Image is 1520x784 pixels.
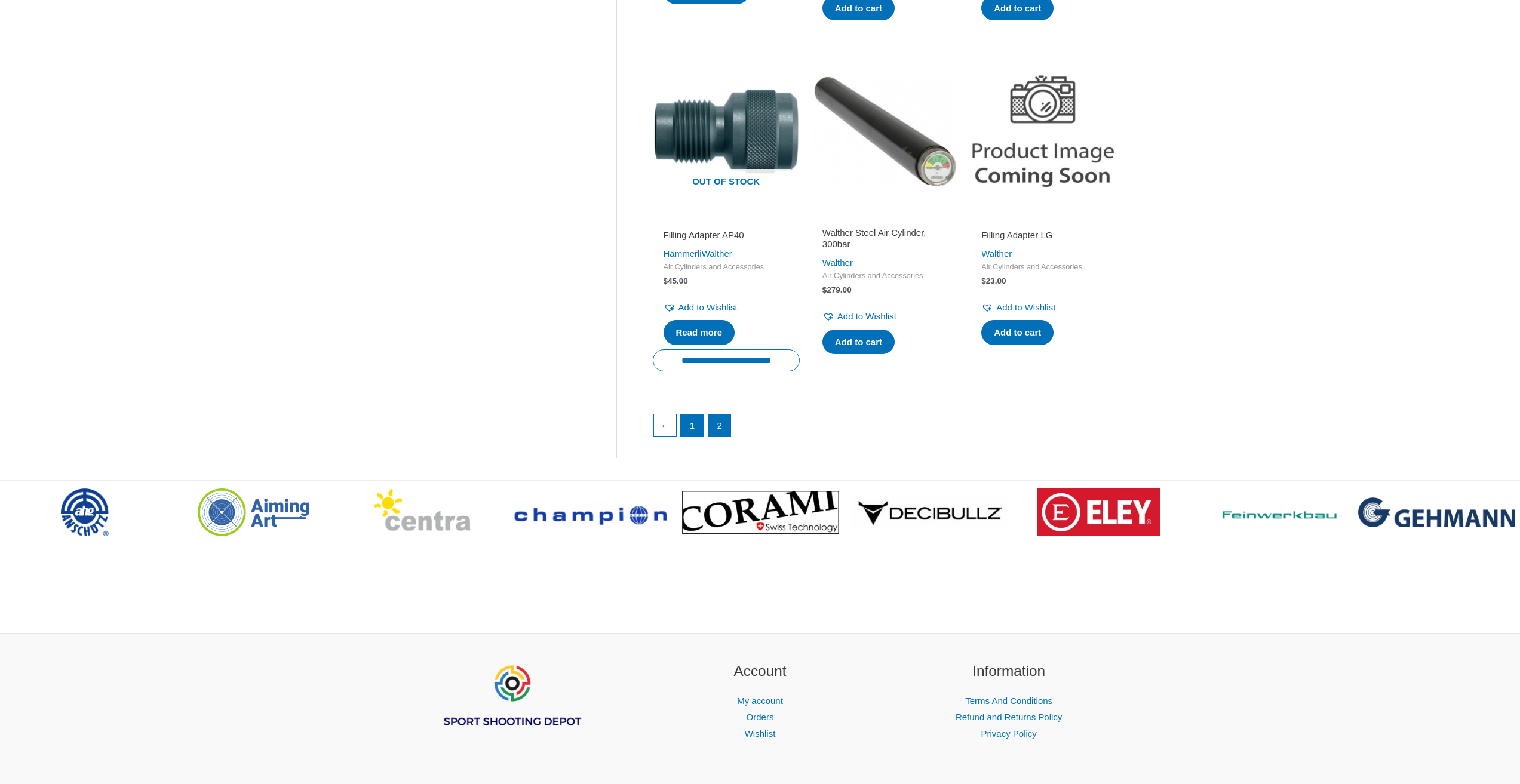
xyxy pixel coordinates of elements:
[681,414,704,437] a: Page 1
[981,728,1036,739] a: Privacy Policy
[653,58,800,205] a: Out of stock
[653,58,800,205] img: Filling Adapter AP40
[981,320,1054,345] a: Add to cart: “Filling Adapter LG”
[664,229,789,241] h2: Filling Adapter AP40
[708,414,731,437] span: Page 2
[745,728,776,739] a: Wishlist
[822,257,853,268] a: Walther
[737,696,783,706] a: My account
[981,299,1055,316] a: Add to Wishlist
[822,271,948,281] span: Air Cylinders and Accessories
[981,262,1107,272] span: Air Cylinders and Accessories
[747,712,774,722] a: Orders
[650,693,870,743] nav: Account
[650,660,870,742] aside: Footer Widget 2
[981,213,1107,227] iframe: Customer reviews powered by Trustpilot
[664,248,702,259] a: Hämmerli
[822,330,895,355] a: Add to cart: “Walther Steel Air Cylinder, 300bar”
[1037,488,1160,536] img: brand logo
[971,58,1117,205] img: Filling Adapter LG
[664,276,688,285] bdi: 45.00
[664,229,789,245] a: Filling Adapter AP40
[664,299,738,316] a: Add to Wishlist
[965,696,1052,706] a: Terms And Conditions
[996,302,1055,312] span: Add to Wishlist
[822,227,948,255] a: Walther Steel Air Cylinder, 300bar
[899,660,1119,742] aside: Footer Widget 3
[654,414,677,437] a: ←
[702,248,732,259] a: Walther
[822,285,852,294] bdi: 279.00
[650,660,870,682] h2: Account
[981,248,1012,259] a: Walther
[956,712,1062,722] a: Refund and Returns Policy
[822,308,896,325] a: Add to Wishlist
[837,311,896,321] span: Add to Wishlist
[822,213,948,227] iframe: Customer reviews powered by Trustpilot
[822,285,827,294] span: $
[899,660,1119,682] h2: Information
[653,414,1118,444] nav: Product Pagination
[402,660,621,757] aside: Footer Widget 1
[664,276,668,285] span: $
[664,320,735,345] a: Read more about “Filling Adapter AP40”
[981,229,1107,245] a: Filling Adapter LG
[981,229,1107,241] h2: Filling Adapter LG
[664,213,789,227] iframe: Customer reviews powered by Trustpilot
[662,169,791,196] span: Out of stock
[822,227,948,250] h2: Walther Steel Air Cylinder, 300bar
[899,693,1119,743] nav: Information
[664,262,789,272] span: Air Cylinders and Accessories
[981,276,986,285] span: $
[812,58,959,205] img: Walther Steel Air Cylinder
[981,276,1006,285] bdi: 23.00
[678,302,738,312] span: Add to Wishlist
